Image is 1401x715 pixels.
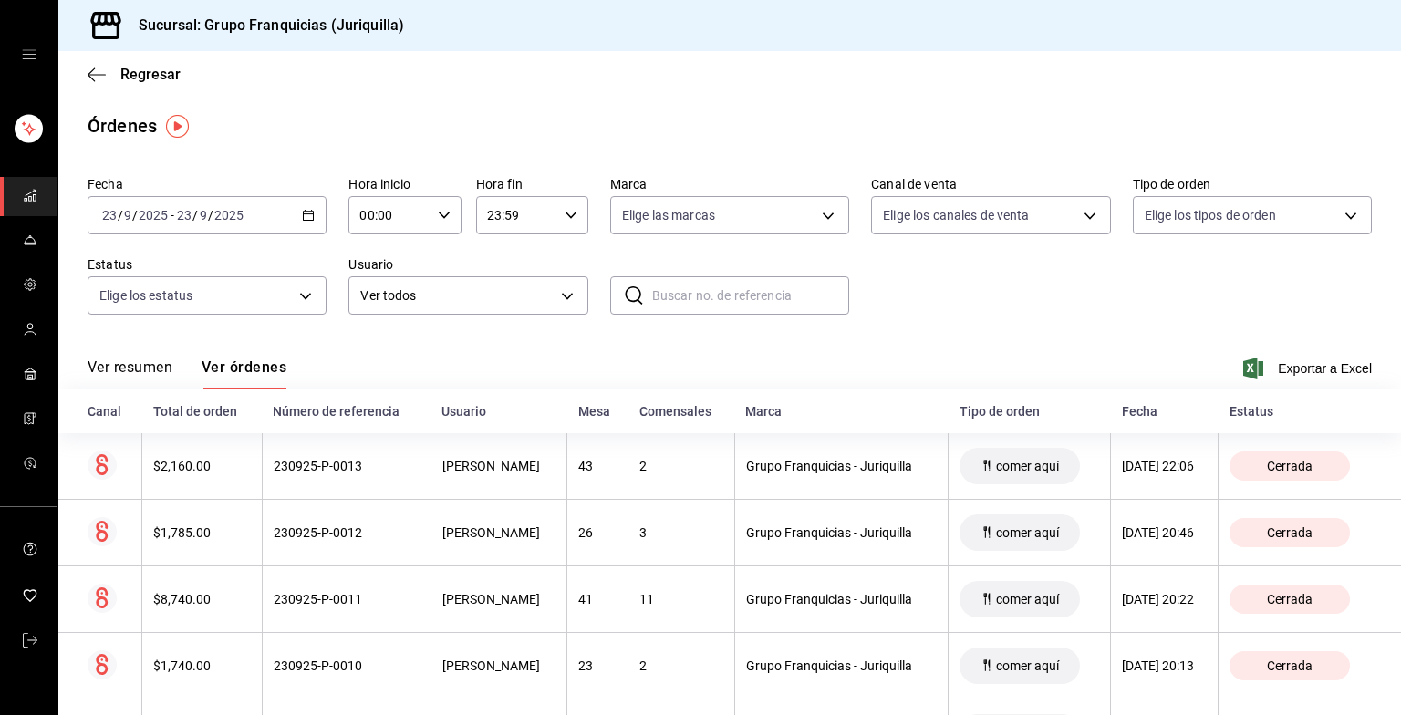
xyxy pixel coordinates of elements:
[88,66,181,83] button: Regresar
[274,525,420,540] div: 230925-P-0012
[166,115,189,138] img: Marcador de información sobre herramientas
[118,208,123,223] span: /
[274,592,420,606] div: 230925-P-0011
[88,358,172,377] font: Ver resumen
[989,592,1066,606] span: comer aquí
[88,178,327,191] label: Fecha
[274,658,420,673] div: 230925-P-0010
[120,66,181,83] span: Regresar
[208,208,213,223] span: /
[1247,357,1372,379] button: Exportar a Excel
[176,208,192,223] input: --
[578,658,617,673] div: 23
[442,459,556,473] div: [PERSON_NAME]
[652,277,849,314] input: Buscar no. de referencia
[1122,525,1207,540] div: [DATE] 20:46
[274,459,420,473] div: 230925-P-0013
[1260,658,1320,673] span: Cerrada
[153,592,250,606] div: $8,740.00
[99,286,192,305] span: Elige los estatus
[639,592,723,606] div: 11
[871,178,1110,191] label: Canal de venta
[1122,592,1207,606] div: [DATE] 20:22
[883,206,1029,224] span: Elige los canales de venta
[88,258,327,271] label: Estatus
[132,208,138,223] span: /
[360,286,554,306] span: Ver todos
[153,658,250,673] div: $1,740.00
[273,404,420,419] div: Número de referencia
[746,658,938,673] div: Grupo Franquicias - Juriquilla
[1145,206,1276,224] span: Elige los tipos de orden
[88,404,131,419] div: Canal
[442,658,556,673] div: [PERSON_NAME]
[746,525,938,540] div: Grupo Franquicias - Juriquilla
[88,358,286,389] div: Pestañas de navegación
[88,112,157,140] div: Órdenes
[1230,404,1372,419] div: Estatus
[441,404,556,419] div: Usuario
[1122,459,1207,473] div: [DATE] 22:06
[192,208,198,223] span: /
[960,404,1100,419] div: Tipo de orden
[348,258,587,271] label: Usuario
[989,459,1066,473] span: comer aquí
[101,208,118,223] input: --
[578,459,617,473] div: 43
[171,208,174,223] span: -
[989,658,1066,673] span: comer aquí
[1260,525,1320,540] span: Cerrada
[610,178,849,191] label: Marca
[1278,361,1372,376] font: Exportar a Excel
[1260,592,1320,606] span: Cerrada
[442,592,556,606] div: [PERSON_NAME]
[622,206,715,224] span: Elige las marcas
[348,178,461,191] label: Hora inicio
[746,592,938,606] div: Grupo Franquicias - Juriquilla
[442,525,556,540] div: [PERSON_NAME]
[22,47,36,62] button: cajón abierto
[1260,459,1320,473] span: Cerrada
[1122,658,1207,673] div: [DATE] 20:13
[153,525,250,540] div: $1,785.00
[639,525,723,540] div: 3
[476,178,588,191] label: Hora fin
[578,404,617,419] div: Mesa
[1133,178,1372,191] label: Tipo de orden
[746,459,938,473] div: Grupo Franquicias - Juriquilla
[639,459,723,473] div: 2
[1122,404,1208,419] div: Fecha
[124,15,404,36] h3: Sucursal: Grupo Franquicias (Juriquilla)
[199,208,208,223] input: --
[138,208,169,223] input: ----
[123,208,132,223] input: --
[578,592,617,606] div: 41
[153,404,251,419] div: Total de orden
[745,404,938,419] div: Marca
[153,459,250,473] div: $2,160.00
[213,208,244,223] input: ----
[202,358,286,389] button: Ver órdenes
[578,525,617,540] div: 26
[639,658,723,673] div: 2
[639,404,724,419] div: Comensales
[989,525,1066,540] span: comer aquí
